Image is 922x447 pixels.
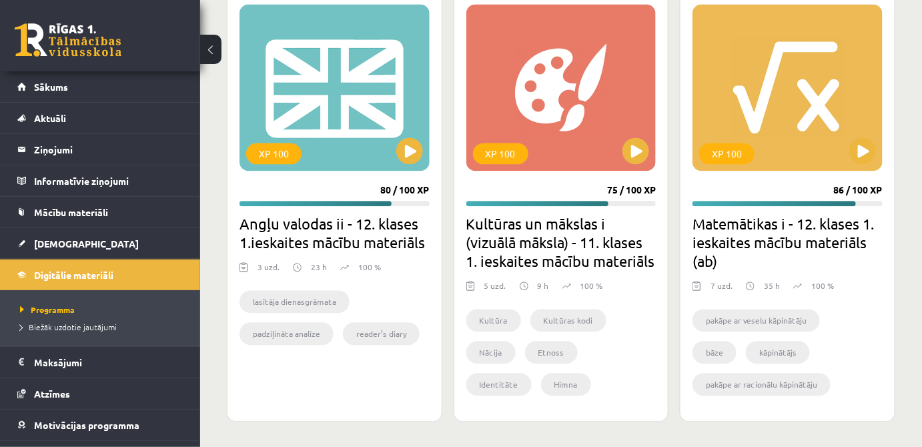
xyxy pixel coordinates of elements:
[34,112,66,124] span: Aktuāli
[34,238,139,250] span: [DEMOGRAPHIC_DATA]
[466,309,521,332] li: Kultūra
[525,341,578,364] li: Etnoss
[17,410,183,440] a: Motivācijas programma
[34,388,70,400] span: Atzīmes
[473,143,528,164] div: XP 100
[541,373,591,396] li: Himna
[34,81,68,93] span: Sākums
[15,23,121,57] a: Rīgas 1. Tālmācības vidusskola
[20,304,187,316] a: Programma
[34,134,183,165] legend: Ziņojumi
[699,143,755,164] div: XP 100
[484,280,506,300] div: 5 uzd.
[746,341,810,364] li: kāpinātājs
[17,378,183,409] a: Atzīmes
[20,304,75,315] span: Programma
[34,165,183,196] legend: Informatīvie ziņojumi
[538,280,549,292] p: 9 h
[258,261,280,281] div: 3 uzd.
[17,228,183,259] a: [DEMOGRAPHIC_DATA]
[17,165,183,196] a: Informatīvie ziņojumi
[17,347,183,378] a: Maksājumi
[240,290,350,313] li: lasītāja dienasgrāmata
[530,309,606,332] li: Kultūras kodi
[311,261,327,273] p: 23 h
[811,280,834,292] p: 100 %
[693,309,820,332] li: pakāpe ar veselu kāpinātāju
[711,280,733,300] div: 7 uzd.
[693,214,883,270] h2: Matemātikas i - 12. klases 1. ieskaites mācību materiāls (ab)
[20,322,117,332] span: Biežāk uzdotie jautājumi
[17,71,183,102] a: Sākums
[34,269,113,281] span: Digitālie materiāli
[17,197,183,228] a: Mācību materiāli
[246,143,302,164] div: XP 100
[466,214,656,270] h2: Kultūras un mākslas i (vizuālā māksla) - 11. klases 1. ieskaites mācību materiāls
[34,347,183,378] legend: Maksājumi
[764,280,780,292] p: 35 h
[358,261,381,273] p: 100 %
[343,322,420,345] li: reader’s diary
[240,214,430,252] h2: Angļu valodas ii - 12. klases 1.ieskaites mācību materiāls
[693,341,737,364] li: bāze
[34,206,108,218] span: Mācību materiāli
[240,322,334,345] li: padziļināta analīze
[580,280,603,292] p: 100 %
[34,419,139,431] span: Motivācijas programma
[20,321,187,333] a: Biežāk uzdotie jautājumi
[466,341,516,364] li: Nācija
[17,260,183,290] a: Digitālie materiāli
[693,373,831,396] li: pakāpe ar racionālu kāpinātāju
[466,373,532,396] li: Identitāte
[17,103,183,133] a: Aktuāli
[17,134,183,165] a: Ziņojumi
